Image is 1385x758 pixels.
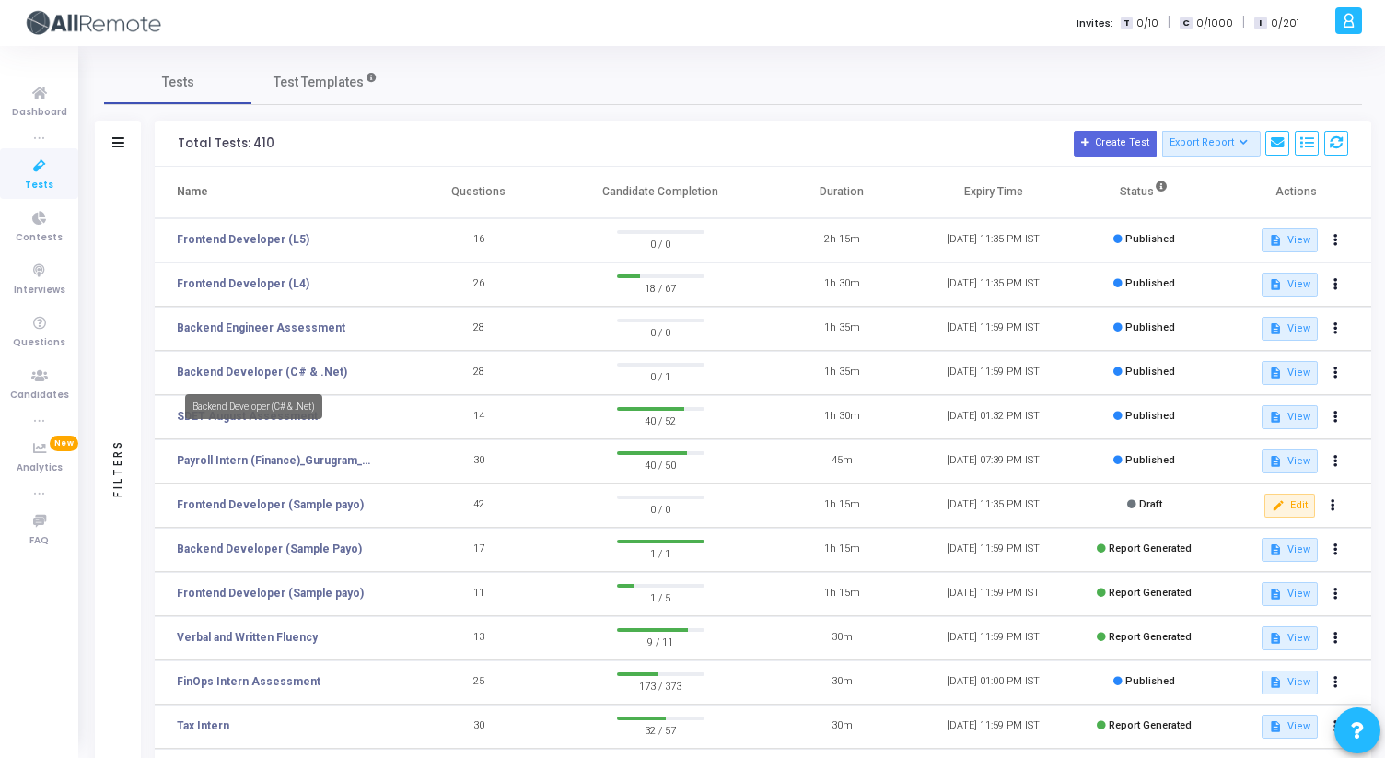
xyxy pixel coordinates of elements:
[617,632,704,650] span: 9 / 11
[917,218,1068,262] td: [DATE] 11:35 PM IST
[617,234,704,252] span: 0 / 0
[1109,631,1192,643] span: Report Generated
[617,278,704,297] span: 18 / 67
[178,136,274,151] div: Total Tests: 410
[1180,17,1192,30] span: C
[1264,494,1315,518] button: Edit
[403,660,554,705] td: 25
[766,307,917,351] td: 1h 35m
[403,218,554,262] td: 16
[162,73,194,92] span: Tests
[766,262,917,307] td: 1h 30m
[1069,167,1220,218] th: Status
[766,167,917,218] th: Duration
[1242,13,1245,32] span: |
[1269,588,1282,601] mat-icon: description
[766,484,917,528] td: 1h 15m
[1125,233,1175,245] span: Published
[917,484,1068,528] td: [DATE] 11:35 PM IST
[917,262,1068,307] td: [DATE] 11:35 PM IST
[617,720,704,739] span: 32 / 57
[1121,17,1133,30] span: T
[12,105,67,121] span: Dashboard
[917,528,1068,572] td: [DATE] 11:59 PM IST
[1262,273,1318,297] button: View
[1125,454,1175,466] span: Published
[617,676,704,694] span: 173 / 373
[403,616,554,660] td: 13
[403,351,554,395] td: 28
[110,367,126,569] div: Filters
[29,533,49,549] span: FAQ
[177,496,364,513] a: Frontend Developer (Sample payo)
[917,660,1068,705] td: [DATE] 01:00 PM IST
[403,439,554,484] td: 30
[766,616,917,660] td: 30m
[1269,234,1282,247] mat-icon: description
[177,673,320,690] a: FinOps Intern Assessment
[917,705,1068,749] td: [DATE] 11:59 PM IST
[917,307,1068,351] td: [DATE] 11:59 PM IST
[1125,321,1175,333] span: Published
[554,167,766,218] th: Candidate Completion
[17,461,63,476] span: Analytics
[403,307,554,351] td: 28
[1262,715,1318,739] button: View
[403,167,554,218] th: Questions
[1220,167,1371,218] th: Actions
[1269,632,1282,645] mat-icon: description
[917,167,1068,218] th: Expiry Time
[1269,367,1282,379] mat-icon: description
[1262,582,1318,606] button: View
[177,320,345,336] a: Backend Engineer Assessment
[177,585,364,601] a: Frontend Developer (Sample payo)
[1125,410,1175,422] span: Published
[917,395,1068,439] td: [DATE] 01:32 PM IST
[1269,411,1282,424] mat-icon: description
[766,351,917,395] td: 1h 35m
[917,439,1068,484] td: [DATE] 07:39 PM IST
[403,262,554,307] td: 26
[617,322,704,341] span: 0 / 0
[1136,16,1158,31] span: 0/10
[1262,671,1318,694] button: View
[16,230,63,246] span: Contests
[403,528,554,572] td: 17
[1109,542,1192,554] span: Report Generated
[177,231,309,248] a: Frontend Developer (L5)
[177,275,309,292] a: Frontend Developer (L4)
[1125,366,1175,378] span: Published
[10,388,69,403] span: Candidates
[766,660,917,705] td: 30m
[917,616,1068,660] td: [DATE] 11:59 PM IST
[185,394,322,419] div: Backend Developer (C# & .Net)
[1125,675,1175,687] span: Published
[1269,720,1282,733] mat-icon: description
[1269,543,1282,556] mat-icon: description
[13,335,65,351] span: Questions
[766,572,917,616] td: 1h 15m
[1125,277,1175,289] span: Published
[177,364,347,380] a: Backend Developer (C# & .Net)
[403,705,554,749] td: 30
[1162,131,1261,157] button: Export Report
[1262,317,1318,341] button: View
[177,452,375,469] a: Payroll Intern (Finance)_Gurugram_Campus
[917,351,1068,395] td: [DATE] 11:59 PM IST
[403,395,554,439] td: 14
[1262,626,1318,650] button: View
[403,484,554,528] td: 42
[1077,16,1113,31] label: Invites:
[766,218,917,262] td: 2h 15m
[1269,278,1282,291] mat-icon: description
[1074,131,1157,157] button: Create Test
[177,629,318,646] a: Verbal and Written Fluency
[177,541,362,557] a: Backend Developer (Sample Payo)
[177,717,229,734] a: Tax Intern
[50,436,78,451] span: New
[1254,17,1266,30] span: I
[1269,455,1282,468] mat-icon: description
[403,572,554,616] td: 11
[155,167,403,218] th: Name
[1262,449,1318,473] button: View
